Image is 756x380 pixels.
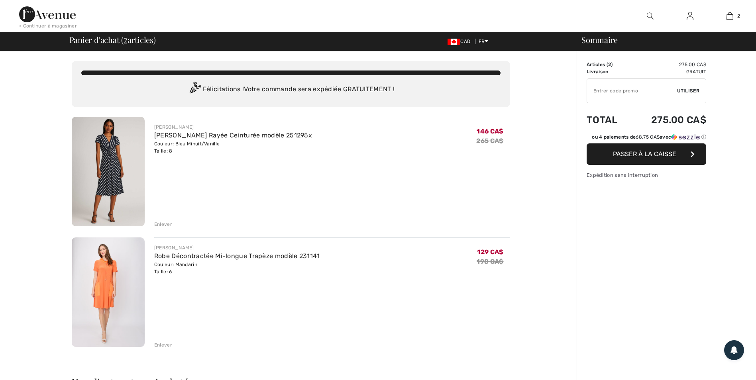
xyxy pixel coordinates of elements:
span: Utiliser [677,87,699,94]
div: Expédition sans interruption [587,171,706,179]
span: 2 [737,12,740,20]
div: Couleur: Mandarin Taille: 6 [154,261,320,275]
div: ou 4 paiements de68.75 CA$avecSezzle Cliquez pour en savoir plus sur Sezzle [587,133,706,143]
button: Passer à la caisse [587,143,706,165]
div: Félicitations ! Votre commande sera expédiée GRATUITEMENT ! [81,82,501,98]
td: 275.00 CA$ [630,106,706,133]
span: CAD [448,39,473,44]
img: 1ère Avenue [19,6,76,22]
td: Total [587,106,630,133]
span: FR [479,39,489,44]
a: 2 [710,11,749,21]
span: 2 [608,62,611,67]
a: Robe Décontractée Mi-longue Trapèze modèle 231141 [154,252,320,260]
td: 275.00 CA$ [630,61,706,68]
div: Enlever [154,221,172,228]
td: Gratuit [630,68,706,75]
span: 146 CA$ [477,127,503,135]
div: Enlever [154,341,172,349]
div: [PERSON_NAME] [154,123,312,131]
div: [PERSON_NAME] [154,244,320,251]
img: Congratulation2.svg [187,82,203,98]
a: Se connecter [680,11,700,21]
img: Canadian Dollar [448,39,460,45]
a: [PERSON_NAME] Rayée Ceinturée modèle 251295x [154,131,312,139]
td: Livraison [587,68,630,75]
span: Passer à la caisse [613,150,676,158]
img: Robe Décontractée Mi-longue Trapèze modèle 231141 [72,237,145,347]
div: Sommaire [572,36,751,44]
s: 265 CA$ [476,137,503,145]
s: 198 CA$ [477,258,503,265]
div: < Continuer à magasiner [19,22,77,29]
span: 2 [124,34,128,44]
div: ou 4 paiements de avec [592,133,706,141]
img: Sezzle [671,133,700,141]
input: Code promo [587,79,677,103]
span: 68.75 CA$ [636,134,660,140]
div: Couleur: Bleu Minuit/Vanille Taille: 8 [154,140,312,155]
span: 129 CA$ [477,248,503,256]
img: Robe Portefeuille Rayée Ceinturée modèle 251295x [72,117,145,226]
td: Articles ( ) [587,61,630,68]
span: Panier d'achat ( articles) [69,36,156,44]
img: recherche [647,11,654,21]
img: Mon panier [727,11,733,21]
img: Mes infos [687,11,693,21]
